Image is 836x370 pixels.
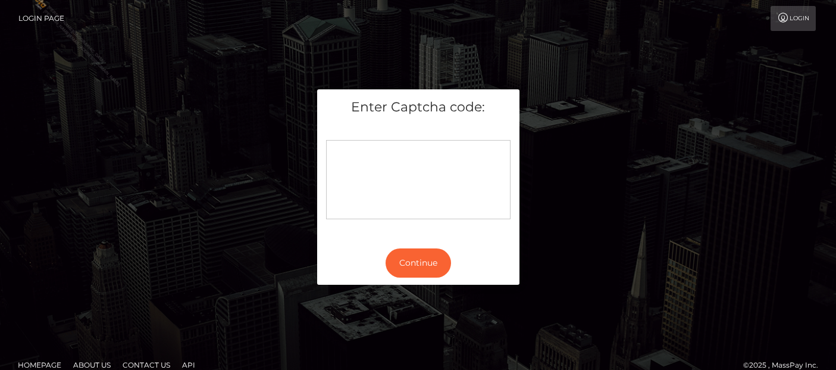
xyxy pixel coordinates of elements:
h5: Enter Captcha code: [326,98,511,117]
div: Captcha widget loading... [326,140,511,219]
a: Login Page [18,6,64,31]
button: Continue [386,248,451,278]
a: Login [771,6,816,31]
